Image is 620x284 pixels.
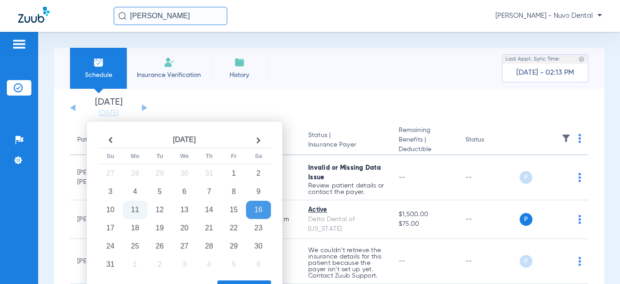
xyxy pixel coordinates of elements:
img: x.svg [558,257,567,266]
span: $75.00 [399,219,451,229]
img: last sync help info [578,56,585,62]
span: Deductible [399,145,451,154]
span: Insurance Verification [134,71,204,80]
th: Remaining Benefits | [391,126,458,155]
div: Patient Name [77,135,117,145]
td: -- [458,155,520,200]
img: filter.svg [561,134,570,143]
div: Delta Dental of [US_STATE] [308,215,384,234]
img: Manual Insurance Verification [164,57,175,68]
span: $1,500.00 [399,210,451,219]
img: Zuub Logo [18,7,50,23]
span: History [218,71,261,80]
div: Patient Name [77,135,126,145]
p: Review patient details or contact the payer. [308,183,384,195]
img: Search Icon [118,12,126,20]
th: [DATE] [123,133,246,148]
div: Active [308,205,384,215]
img: group-dot-blue.svg [578,134,581,143]
img: Schedule [93,57,104,68]
p: We couldn’t retrieve the insurance details for this patient because the payer isn’t set up yet. C... [308,247,384,279]
a: [DATE] [81,109,136,118]
img: hamburger-icon [12,39,26,50]
img: x.svg [558,173,567,182]
li: [DATE] [81,98,136,118]
span: P [520,255,532,268]
span: Schedule [77,71,120,80]
span: [DATE] - 02:13 PM [516,68,574,77]
span: P [520,213,532,226]
img: group-dot-blue.svg [578,215,581,224]
td: -- [458,239,520,284]
span: Invalid or Missing Data Issue [308,165,381,181]
img: x.svg [558,215,567,224]
span: P [520,171,532,184]
th: Status [458,126,520,155]
img: group-dot-blue.svg [578,173,581,182]
span: [PERSON_NAME] - Nuvo Dental [495,11,602,20]
iframe: Chat Widget [575,240,620,284]
span: Last Appt. Sync Time: [505,55,560,64]
td: -- [458,200,520,239]
span: -- [399,258,405,264]
input: Search for patients [114,7,227,25]
span: -- [399,174,405,181]
span: Insurance Payer [308,140,384,150]
img: History [234,57,245,68]
th: Status | [301,126,391,155]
